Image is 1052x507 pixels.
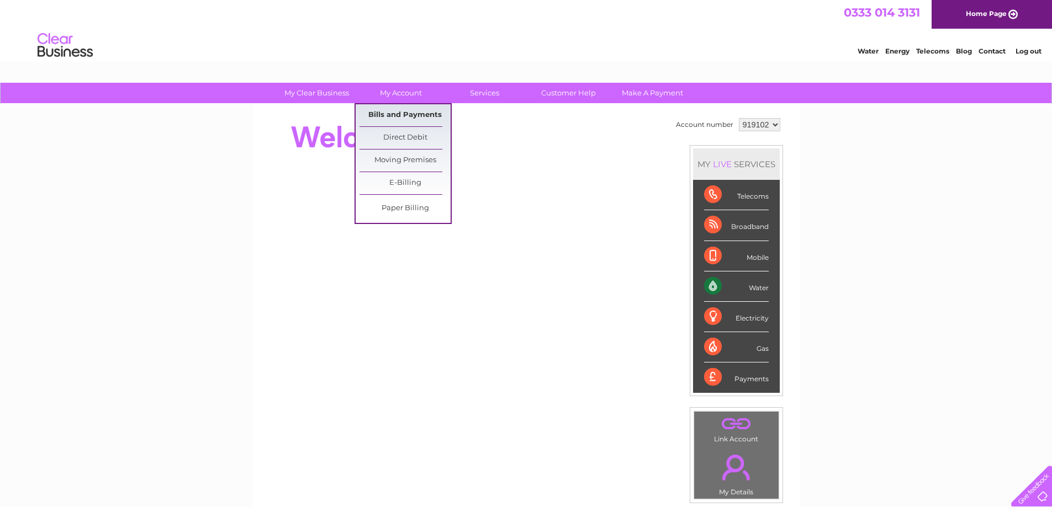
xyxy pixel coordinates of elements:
[360,172,451,194] a: E-Billing
[693,148,780,180] div: MY SERVICES
[266,6,787,54] div: Clear Business is a trading name of Verastar Limited (registered in [GEOGRAPHIC_DATA] No. 3667643...
[858,47,879,55] a: Water
[673,115,736,134] td: Account number
[271,83,362,103] a: My Clear Business
[697,414,776,434] a: .
[885,47,910,55] a: Energy
[694,411,779,446] td: Link Account
[523,83,614,103] a: Customer Help
[704,332,769,362] div: Gas
[37,29,93,62] img: logo.png
[439,83,530,103] a: Services
[711,159,734,169] div: LIVE
[1016,47,1042,55] a: Log out
[704,210,769,241] div: Broadband
[979,47,1006,55] a: Contact
[697,448,776,487] a: .
[956,47,972,55] a: Blog
[704,180,769,210] div: Telecoms
[355,83,446,103] a: My Account
[916,47,949,55] a: Telecoms
[704,271,769,302] div: Water
[704,362,769,392] div: Payments
[704,302,769,332] div: Electricity
[360,150,451,172] a: Moving Premises
[360,127,451,149] a: Direct Debit
[694,445,779,499] td: My Details
[607,83,698,103] a: Make A Payment
[360,104,451,126] a: Bills and Payments
[360,198,451,220] a: Paper Billing
[844,6,920,19] a: 0333 014 3131
[704,241,769,271] div: Mobile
